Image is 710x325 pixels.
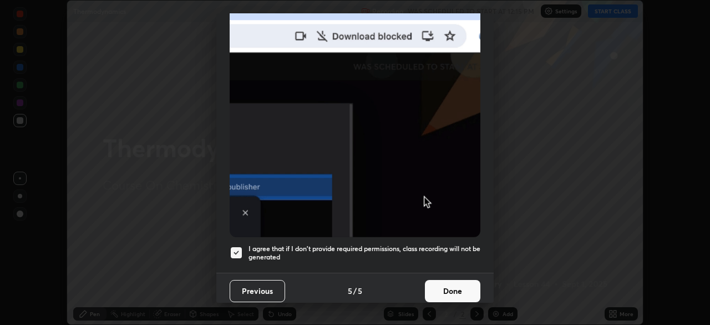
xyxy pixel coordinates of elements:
[358,285,362,297] h4: 5
[230,280,285,302] button: Previous
[248,244,480,262] h5: I agree that if I don't provide required permissions, class recording will not be generated
[353,285,357,297] h4: /
[425,280,480,302] button: Done
[348,285,352,297] h4: 5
